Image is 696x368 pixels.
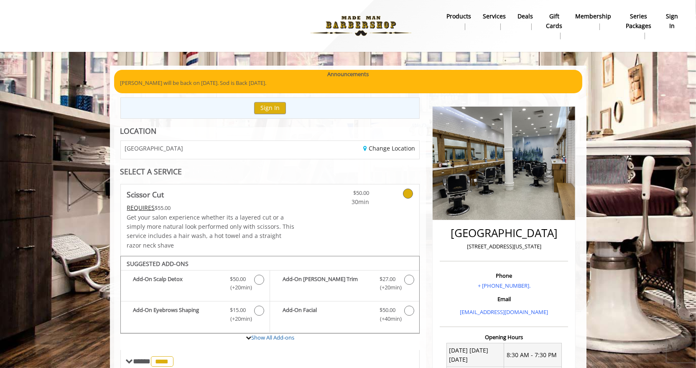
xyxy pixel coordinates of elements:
[460,308,548,316] a: [EMAIL_ADDRESS][DOMAIN_NAME]
[125,275,265,294] label: Add-On Scalp Detox
[230,275,246,284] span: $50.00
[225,314,250,323] span: (+20min )
[478,282,530,289] a: + [PHONE_NUMBER].
[120,168,420,176] div: SELECT A SERVICE
[442,273,566,279] h3: Phone
[441,10,477,32] a: Productsproducts
[545,12,563,31] b: gift cards
[254,102,286,114] button: Sign In
[127,204,155,212] span: This service needs some Advance to be paid before we block your appointment
[283,275,371,292] b: Add-On [PERSON_NAME] Trim
[623,12,654,31] b: Series packages
[120,79,576,87] p: [PERSON_NAME] will be back on [DATE]. Sod is Back [DATE].
[446,343,504,367] td: [DATE] [DATE] [DATE]
[127,189,164,200] b: Scissor Cut
[230,306,246,314] span: $15.00
[274,275,415,294] label: Add-On Beard Trim
[127,213,295,250] p: Get your salon experience whether its a layered cut or a simply more natural look performed only ...
[442,227,566,239] h2: [GEOGRAPHIC_DATA]
[569,10,617,32] a: MembershipMembership
[504,343,562,367] td: 8:30 AM - 7:30 PM
[283,306,371,323] b: Add-On Facial
[446,12,471,21] b: products
[666,12,678,31] b: sign in
[477,10,512,32] a: ServicesServices
[133,306,222,323] b: Add-On Eyebrows Shaping
[125,306,265,325] label: Add-On Eyebrows Shaping
[120,256,420,334] div: Scissor Cut Add-onS
[518,12,533,21] b: Deals
[303,3,418,49] img: Made Man Barbershop logo
[539,10,569,41] a: Gift cardsgift cards
[660,10,684,32] a: sign insign in
[512,10,539,32] a: DealsDeals
[327,70,369,79] b: Announcements
[133,275,222,292] b: Add-On Scalp Detox
[375,283,400,292] span: (+20min )
[125,145,184,151] span: [GEOGRAPHIC_DATA]
[617,10,660,41] a: Series packagesSeries packages
[127,260,189,268] b: SUGGESTED ADD-ONS
[120,126,157,136] b: LOCATION
[375,314,400,323] span: (+40min )
[274,306,415,325] label: Add-On Facial
[483,12,506,21] b: Services
[442,296,566,302] h3: Email
[380,275,395,284] span: $27.00
[320,184,369,207] a: $50.00
[251,334,294,341] a: Show All Add-ons
[575,12,611,21] b: Membership
[380,306,395,314] span: $50.00
[440,334,568,340] h3: Opening Hours
[225,283,250,292] span: (+20min )
[320,197,369,207] span: 30min
[127,203,295,212] div: $55.00
[363,144,415,152] a: Change Location
[442,242,566,251] p: [STREET_ADDRESS][US_STATE]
